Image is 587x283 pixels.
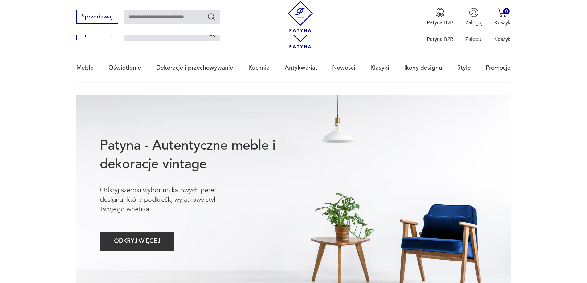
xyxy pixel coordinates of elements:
p: Koszyk [494,36,511,43]
a: Sprzedawaj [76,31,118,36]
img: Ikonka użytkownika [469,8,479,17]
a: Ikona medaluPatyna B2B [427,8,454,26]
div: 0 [503,8,510,14]
img: Ikona medalu [435,8,445,17]
p: Odkryj szeroki wybór unikatowych pereł designu, które podkreślą wyjątkowy styl Twojego wnętrza. [100,185,240,214]
a: Sprzedawaj [76,15,118,20]
p: Koszyk [494,19,511,26]
p: Patyna B2B [427,19,454,26]
a: Style [457,54,471,82]
button: 0Koszyk [494,8,511,26]
a: Oświetlenie [108,54,141,82]
a: Meble [76,54,94,82]
button: Zaloguj [465,8,483,26]
h1: Patyna - Autentyczne meble i dekoracje vintage [100,136,300,173]
a: Dekoracje i przechowywanie [156,54,233,82]
img: Ikona koszyka [498,8,507,17]
a: Nowości [332,54,355,82]
button: Patyna B2B [427,8,454,26]
a: Ikony designu [404,54,442,82]
button: Sprzedawaj [76,10,118,24]
button: Szukaj [207,29,216,38]
button: ODKRYJ WIĘCEJ [100,232,174,251]
img: Patyna - sklep z meblami i dekoracjami vintage [285,1,316,32]
a: ODKRYJ WIĘCEJ [100,239,174,244]
p: Patyna B2B [427,36,454,43]
p: Zaloguj [465,19,483,26]
button: Szukaj [207,12,216,21]
a: Antykwariat [285,54,317,82]
p: Zaloguj [465,36,483,43]
a: Kuchnia [248,54,270,82]
a: Klasyki [370,54,389,82]
a: Promocje [486,54,511,82]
